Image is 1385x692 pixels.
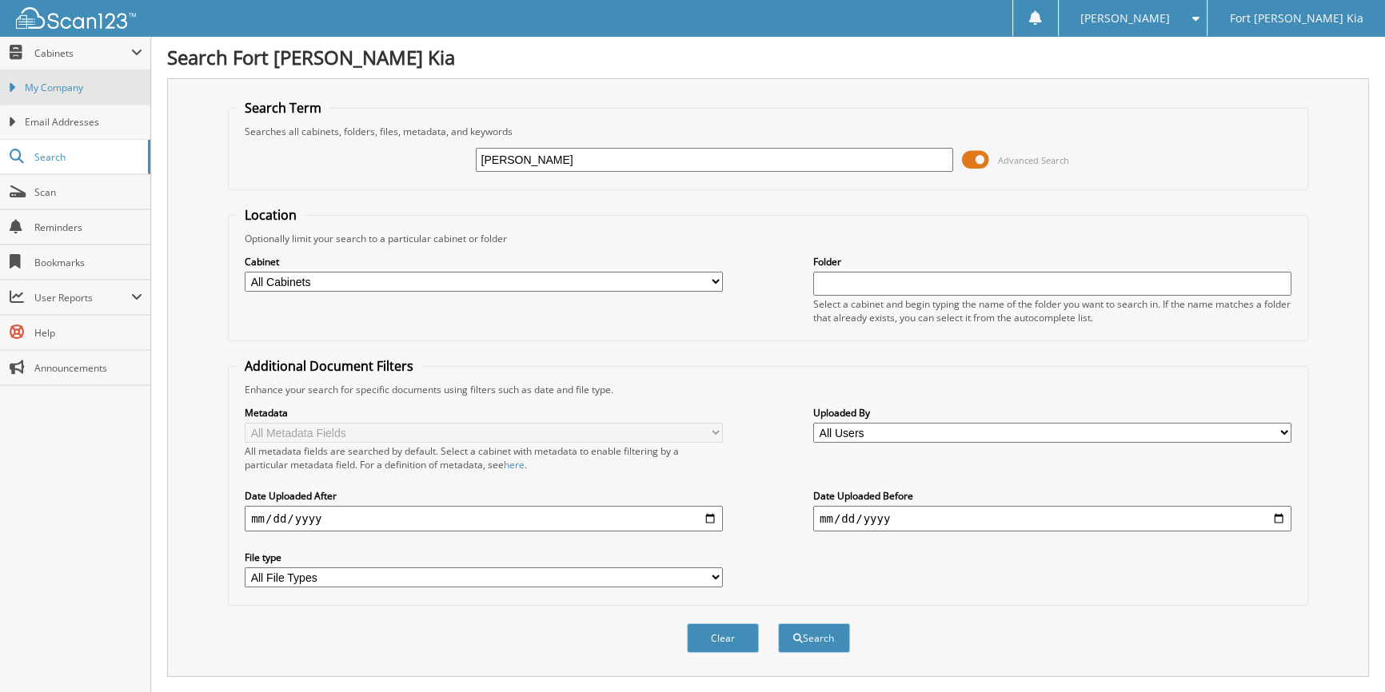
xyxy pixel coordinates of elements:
label: Uploaded By [813,406,1291,420]
div: Optionally limit your search to a particular cabinet or folder [237,232,1299,245]
label: Metadata [245,406,723,420]
span: Fort [PERSON_NAME] Kia [1230,14,1363,23]
div: All metadata fields are searched by default. Select a cabinet with metadata to enable filtering b... [245,444,723,471]
legend: Additional Document Filters [237,357,421,375]
button: Search [778,623,850,653]
label: Date Uploaded Before [813,489,1291,503]
button: Clear [687,623,759,653]
span: User Reports [34,291,131,304]
img: scan123-logo-white.svg [16,7,136,29]
legend: Location [237,206,305,224]
iframe: Chat Widget [1305,615,1385,692]
a: here [504,458,525,471]
span: Help [34,326,142,340]
div: Enhance your search for specific documents using filters such as date and file type. [237,383,1299,396]
span: Announcements [34,361,142,375]
input: end [813,506,1291,531]
label: Cabinet [245,255,723,268]
input: start [245,506,723,531]
span: Reminders [34,221,142,234]
span: [PERSON_NAME] [1080,14,1170,23]
span: Cabinets [34,46,131,60]
div: Select a cabinet and begin typing the name of the folder you want to search in. If the name match... [813,297,1291,324]
label: File type [245,551,723,564]
legend: Search Term [237,99,329,117]
div: Searches all cabinets, folders, files, metadata, and keywords [237,125,1299,138]
span: Advanced Search [997,154,1068,166]
h1: Search Fort [PERSON_NAME] Kia [167,44,1369,70]
span: Email Addresses [25,115,142,129]
span: My Company [25,81,142,95]
span: Scan [34,185,142,199]
label: Date Uploaded After [245,489,723,503]
label: Folder [813,255,1291,268]
span: Bookmarks [34,256,142,269]
span: Search [34,150,140,164]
